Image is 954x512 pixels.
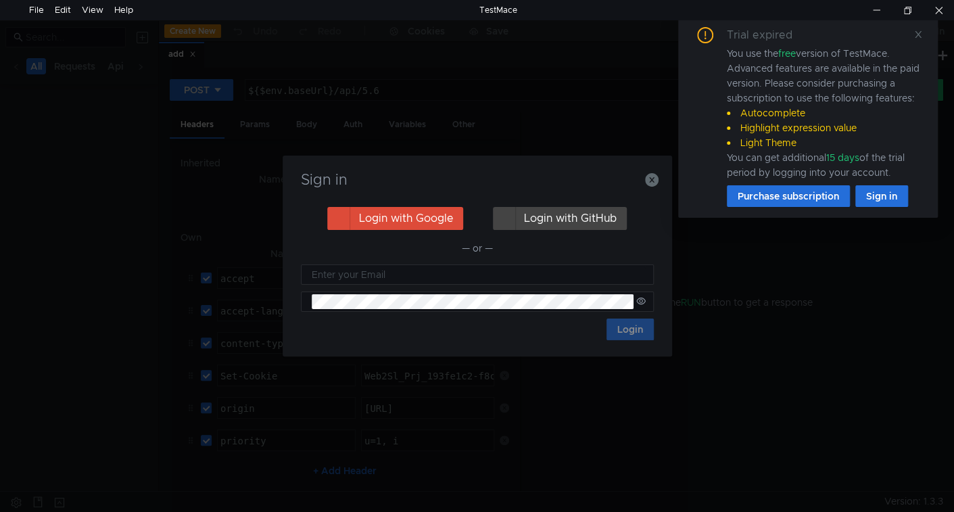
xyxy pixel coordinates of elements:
[727,27,809,43] div: Trial expired
[327,207,463,230] button: Login with Google
[727,150,922,180] div: You can get additional of the trial period by logging into your account.
[727,106,922,120] li: Autocomplete
[312,267,646,282] input: Enter your Email
[727,185,850,207] button: Purchase subscription
[299,172,656,188] h3: Sign in
[727,46,922,180] div: You use the version of TestMace. Advanced features are available in the paid version. Please cons...
[727,135,922,150] li: Light Theme
[855,185,908,207] button: Sign in
[778,47,796,60] span: free
[301,240,654,256] div: — or —
[826,152,859,164] span: 15 days
[493,207,627,230] button: Login with GitHub
[727,120,922,135] li: Highlight expression value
